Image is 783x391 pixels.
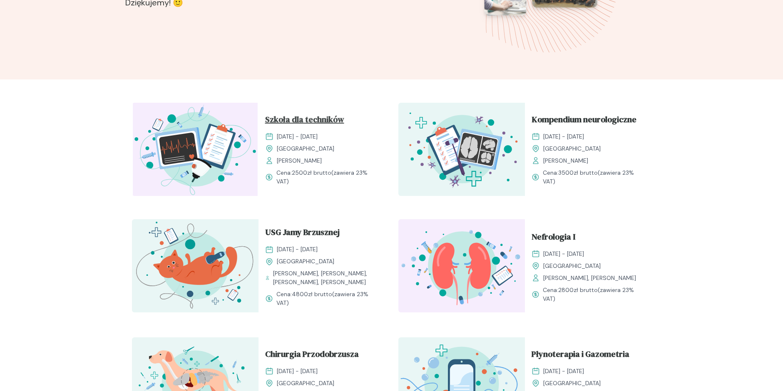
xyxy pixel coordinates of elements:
span: [DATE] - [DATE] [543,250,584,258]
img: Z2B805bqstJ98kzs_Neuro_T.svg [398,103,525,196]
span: [PERSON_NAME], [PERSON_NAME], [PERSON_NAME], [PERSON_NAME] [273,269,378,287]
span: [GEOGRAPHIC_DATA] [543,262,601,270]
span: 2800 zł brutto [558,286,598,294]
a: Szkoła dla techników [265,113,378,129]
span: USG Jamy Brzusznej [265,226,340,242]
span: [DATE] - [DATE] [277,132,318,141]
span: Nefrologia I [532,230,575,246]
span: Cena: (zawiera 23% VAT) [276,290,378,307]
a: Płynoterapia i Gazometria [532,348,645,364]
span: [DATE] - [DATE] [277,245,318,254]
span: Chirurgia Przodobrzusza [265,348,359,364]
span: [DATE] - [DATE] [543,132,584,141]
span: [PERSON_NAME], [PERSON_NAME] [543,274,636,282]
span: [DATE] - [DATE] [277,367,318,376]
span: Cena: (zawiera 23% VAT) [543,286,645,303]
span: [GEOGRAPHIC_DATA] [277,257,334,266]
span: 4800 zł brutto [292,290,332,298]
span: 3500 zł brutto [558,169,598,176]
span: Kompendium neurologiczne [532,113,636,129]
span: Cena: (zawiera 23% VAT) [276,168,378,186]
span: [DATE] - [DATE] [543,367,584,376]
img: Z2B_FZbqstJ98k08_Technicy_T.svg [132,103,259,196]
span: 2500 zł brutto [292,169,331,176]
a: Kompendium neurologiczne [532,113,645,129]
span: [GEOGRAPHIC_DATA] [277,144,334,153]
span: Cena: (zawiera 23% VAT) [543,168,645,186]
a: Nefrologia I [532,230,645,246]
a: Chirurgia Przodobrzusza [265,348,378,364]
img: ZpbG_h5LeNNTxNnP_USG_JB_T.svg [132,219,259,312]
span: [GEOGRAPHIC_DATA] [277,379,334,388]
span: Szkoła dla techników [265,113,344,129]
span: [PERSON_NAME] [543,156,588,165]
img: ZpbSsR5LeNNTxNrh_Nefro_T.svg [398,219,525,312]
span: [PERSON_NAME] [277,156,322,165]
span: [GEOGRAPHIC_DATA] [543,379,601,388]
span: Płynoterapia i Gazometria [532,348,629,364]
a: USG Jamy Brzusznej [265,226,378,242]
span: [GEOGRAPHIC_DATA] [543,144,601,153]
